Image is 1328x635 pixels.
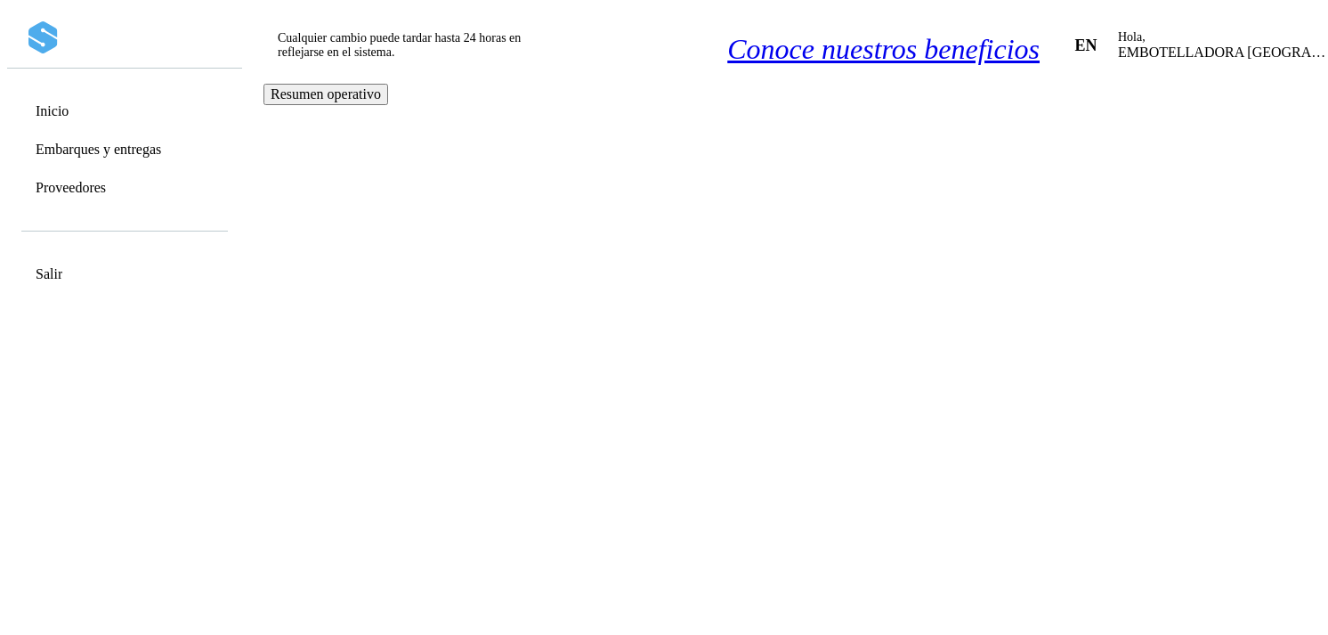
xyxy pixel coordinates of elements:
div: Inicio [12,86,221,126]
a: Inicio [50,97,87,114]
div: Embarques y entregas [12,129,221,168]
span: Resumen operativo [271,90,428,107]
a: Embarques y entregas [50,140,205,157]
p: EMBOTELLADORA NIAGARA DE MEXICO [1035,29,1249,46]
div: Cualquier cambio puede tardar hasta 24 horas en reflejarse en el sistema. [263,9,529,52]
a: Proveedores [50,183,136,199]
div: Proveedores [12,172,221,211]
p: Hola, [1035,14,1249,29]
